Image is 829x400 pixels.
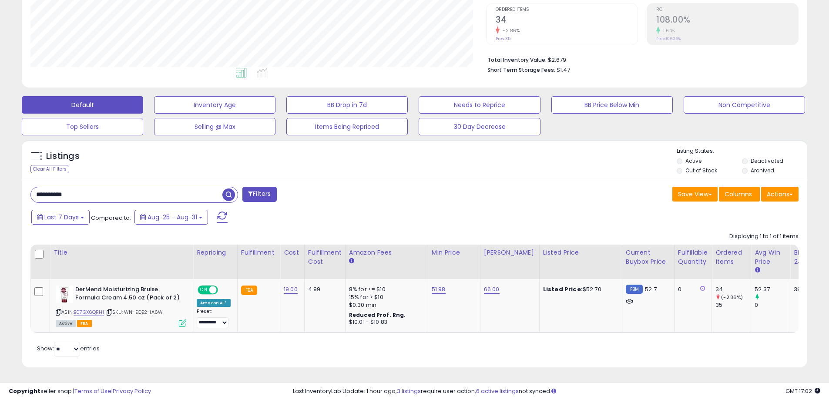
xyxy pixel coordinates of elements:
div: 35 [715,301,751,309]
li: $2,679 [487,54,792,64]
div: Fulfillment Cost [308,248,342,266]
div: Fulfillment [241,248,276,257]
span: FBA [77,320,92,327]
div: Clear All Filters [30,165,69,173]
span: ON [198,286,209,294]
div: Amazon AI * [197,299,231,307]
span: Columns [725,190,752,198]
div: Cost [284,248,301,257]
span: ROI [656,7,798,12]
div: Fulfillable Quantity [678,248,708,266]
b: Short Term Storage Fees: [487,66,555,74]
button: Columns [719,187,760,202]
button: Actions [761,187,799,202]
div: BB Share 24h. [794,248,826,266]
div: ASIN: [56,286,186,326]
div: $0.30 min [349,301,421,309]
p: Listing States: [677,147,807,155]
a: Privacy Policy [113,387,151,395]
small: 1.64% [660,27,675,34]
span: Last 7 Days [44,213,79,222]
label: Active [685,157,701,165]
div: 0 [678,286,705,293]
div: $52.70 [543,286,615,293]
div: Amazon Fees [349,248,424,257]
a: 6 active listings [476,387,519,395]
div: Displaying 1 to 1 of 1 items [729,232,799,241]
a: 3 listings [397,387,421,395]
div: Min Price [432,248,477,257]
span: Ordered Items [496,7,638,12]
b: Reduced Prof. Rng. [349,311,406,319]
button: Selling @ Max [154,118,275,135]
button: Inventory Age [154,96,275,114]
button: Top Sellers [22,118,143,135]
div: 34 [715,286,751,293]
button: Default [22,96,143,114]
b: DerMend Moisturizing Bruise Formula Cream 4.50 oz (Pack of 2) [75,286,181,304]
div: Title [54,248,189,257]
b: Listed Price: [543,285,583,293]
button: 30 Day Decrease [419,118,540,135]
div: seller snap | | [9,387,151,396]
span: Show: entries [37,344,100,353]
a: Terms of Use [74,387,111,395]
button: Items Being Repriced [286,118,408,135]
label: Archived [751,167,774,174]
button: Non Competitive [684,96,805,114]
a: 51.98 [432,285,446,294]
h2: 34 [496,15,638,27]
span: 52.7 [645,285,657,293]
small: -2.86% [500,27,520,34]
span: Aug-25 - Aug-31 [148,213,197,222]
b: Total Inventory Value: [487,56,547,64]
span: | SKU: WN-EQE2-IA6W [105,309,163,316]
div: Current Buybox Price [626,248,671,266]
small: Prev: 35 [496,36,510,41]
a: 19.00 [284,285,298,294]
h2: 108.00% [656,15,798,27]
span: 2025-09-8 17:02 GMT [785,387,820,395]
button: BB Price Below Min [551,96,673,114]
small: FBM [626,285,643,294]
small: Avg Win Price. [755,266,760,274]
small: Prev: 106.26% [656,36,681,41]
div: 0 [755,301,790,309]
button: BB Drop in 7d [286,96,408,114]
strong: Copyright [9,387,40,395]
span: All listings currently available for purchase on Amazon [56,320,76,327]
div: Avg Win Price [755,248,786,266]
span: OFF [217,286,231,294]
label: Deactivated [751,157,783,165]
img: 314BkeNkMqL._SL40_.jpg [56,286,73,303]
label: Out of Stock [685,167,717,174]
small: (-2.86%) [721,294,743,301]
button: Save View [672,187,718,202]
div: Repricing [197,248,234,257]
span: $1.47 [557,66,570,74]
button: Filters [242,187,276,202]
button: Needs to Reprice [419,96,540,114]
button: Last 7 Days [31,210,90,225]
div: Ordered Items [715,248,747,266]
small: FBA [241,286,257,295]
div: Listed Price [543,248,618,257]
div: 8% for <= $10 [349,286,421,293]
small: Amazon Fees. [349,257,354,265]
a: 66.00 [484,285,500,294]
a: B07GX6QRH1 [74,309,104,316]
div: 38% [794,286,822,293]
div: Last InventoryLab Update: 1 hour ago, require user action, not synced. [293,387,820,396]
div: $10.01 - $10.83 [349,319,421,326]
h5: Listings [46,150,80,162]
div: 15% for > $10 [349,293,421,301]
div: 52.37 [755,286,790,293]
div: Preset: [197,309,231,328]
div: [PERSON_NAME] [484,248,536,257]
span: Compared to: [91,214,131,222]
button: Aug-25 - Aug-31 [134,210,208,225]
div: 4.99 [308,286,339,293]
